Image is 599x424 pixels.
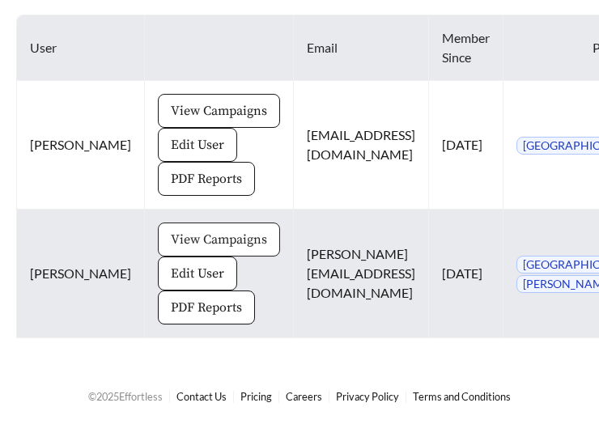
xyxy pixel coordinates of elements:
a: View Campaigns [158,231,280,246]
a: Terms and Conditions [413,390,511,403]
a: Pricing [240,390,272,403]
span: Edit User [171,264,224,283]
a: Edit User [158,265,237,280]
th: User [17,15,145,81]
span: View Campaigns [171,101,267,121]
button: Edit User [158,257,237,290]
td: [PERSON_NAME][EMAIL_ADDRESS][DOMAIN_NAME] [294,210,429,338]
td: [DATE] [429,81,503,210]
button: View Campaigns [158,223,280,257]
a: Privacy Policy [336,390,399,403]
a: Contact Us [176,390,227,403]
td: [PERSON_NAME] [17,81,145,210]
button: PDF Reports [158,162,255,196]
a: View Campaigns [158,102,280,117]
button: Edit User [158,128,237,162]
th: Email [294,15,429,81]
span: © 2025 Effortless [88,390,163,403]
td: [PERSON_NAME] [17,210,145,338]
td: [EMAIL_ADDRESS][DOMAIN_NAME] [294,81,429,210]
span: PDF Reports [171,169,242,189]
a: Careers [286,390,322,403]
td: [DATE] [429,210,503,338]
a: Edit User [158,136,237,151]
button: View Campaigns [158,94,280,128]
th: Member Since [429,15,503,81]
button: PDF Reports [158,290,255,324]
span: PDF Reports [171,298,242,317]
span: Edit User [171,135,224,155]
span: View Campaigns [171,230,267,249]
